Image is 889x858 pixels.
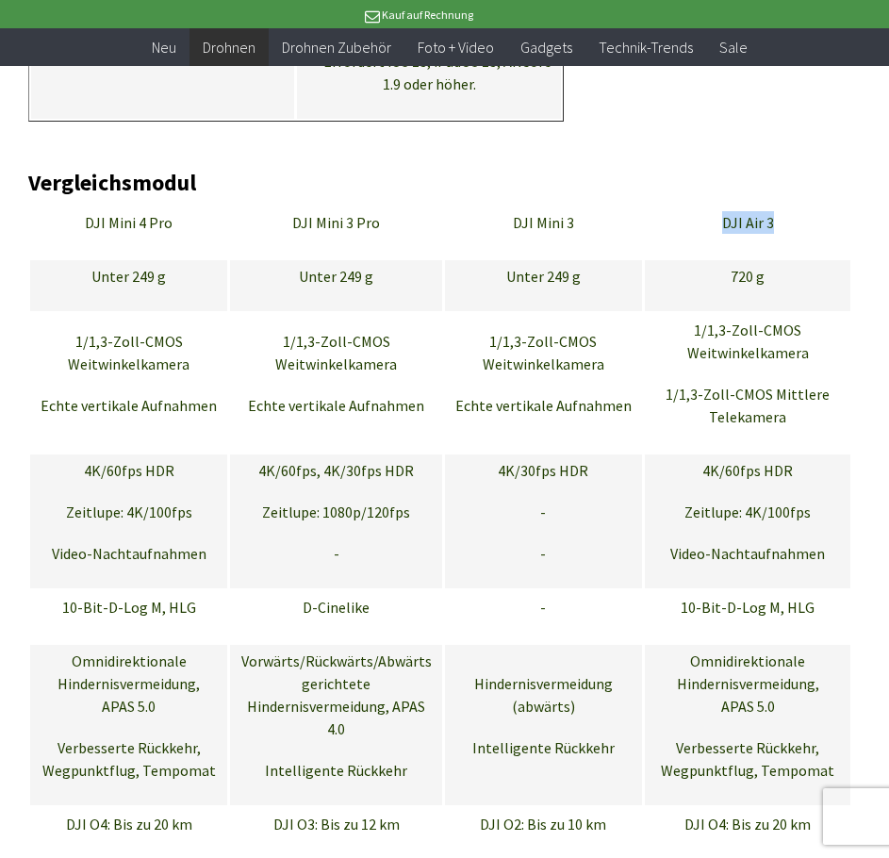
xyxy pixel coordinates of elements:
[239,596,433,619] p: D-Cinelike
[40,330,218,375] p: 1/1,3-Zoll-CMOS Weitwinkelkamera
[520,38,572,57] span: Gadgets
[40,542,218,565] p: Video-Nachtaufnahmen
[454,596,633,619] p: -
[239,330,433,375] p: 1/1,3-Zoll-CMOS Weitwinkelkamera
[203,38,255,57] span: Drohnen
[28,171,861,195] h2: Vergleichsmodul
[654,596,841,619] p: 10-Bit-D-Log M, HLG
[454,211,633,234] p: DJI Mini 3
[454,813,633,835] p: DJI O2: Bis zu 10 km
[654,383,841,428] p: 1/1,3-Zoll-CMOS Mittlere Telekamera
[654,211,841,234] p: DJI Air 3
[189,28,269,67] a: Drohnen
[654,813,841,835] p: DJI O4: Bis zu 20 km
[418,38,494,57] span: Foto + Video
[404,28,507,67] a: Foto + Video
[654,542,841,565] p: Video-Nachtaufnahmen
[40,459,218,482] p: 4K/60fps HDR
[507,28,585,67] a: Gadgets
[454,542,633,565] p: -
[454,459,633,482] p: 4K/30fps HDR
[654,319,841,364] p: 1/1,3-Zoll-CMOS Weitwinkelkamera
[40,736,218,782] p: Verbesserte Rückkehr, Wegpunktflug, Tempomat
[152,38,176,57] span: Neu
[454,265,633,288] p: Unter 249 g
[239,813,433,835] p: DJI O3: Bis zu 12 km
[706,28,761,67] a: Sale
[719,38,748,57] span: Sale
[654,265,841,288] p: 720 g
[239,265,433,288] p: Unter 249 g
[40,394,218,417] p: Echte vertikale Aufnahmen
[282,38,391,57] span: Drohnen Zubehör
[239,459,433,482] p: 4K/60fps, 4K/30fps HDR
[239,542,433,565] p: -
[40,501,218,523] p: Zeitlupe: 4K/100fps
[40,211,218,234] p: DJI Mini 4 Pro
[454,736,633,759] p: Intelligente Rückkehr
[454,501,633,523] p: -
[654,650,841,718] p: Omnidirektionale Hindernisvermeidung, APAS 5.0
[454,672,633,718] p: Hindernisvermeidung (abwärts)
[40,596,218,619] p: 10-Bit-D-Log M, HLG
[306,50,552,95] p: ** Erfordert iOS 13, iPadOS 13, ARCore 1.9 oder höher.
[239,759,433,782] p: Intelligente Rückkehr
[139,28,189,67] a: Neu
[239,650,433,740] p: Vorwärts/Rückwärts/Abwärts gerichtete Hindernisvermeidung, APAS 4.0
[454,330,633,375] p: 1/1,3-Zoll-CMOS Weitwinkelkamera
[269,28,404,67] a: Drohnen Zubehör
[599,38,693,57] span: Technik-Trends
[654,736,841,782] p: Verbesserte Rückkehr, Wegpunktflug, Tempomat
[585,28,706,67] a: Technik-Trends
[654,501,841,523] p: Zeitlupe: 4K/100fps
[40,813,218,835] p: DJI O4: Bis zu 20 km
[239,211,433,234] p: DJI Mini 3 Pro
[454,394,633,417] p: Echte vertikale Aufnahmen
[40,265,218,288] p: Unter 249 g
[239,501,433,523] p: Zeitlupe: 1080p/120fps
[40,650,218,718] p: Omnidirektionale Hindernisvermeidung, APAS 5.0
[654,459,841,482] p: 4K/60fps HDR
[239,394,433,417] p: Echte vertikale Aufnahmen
